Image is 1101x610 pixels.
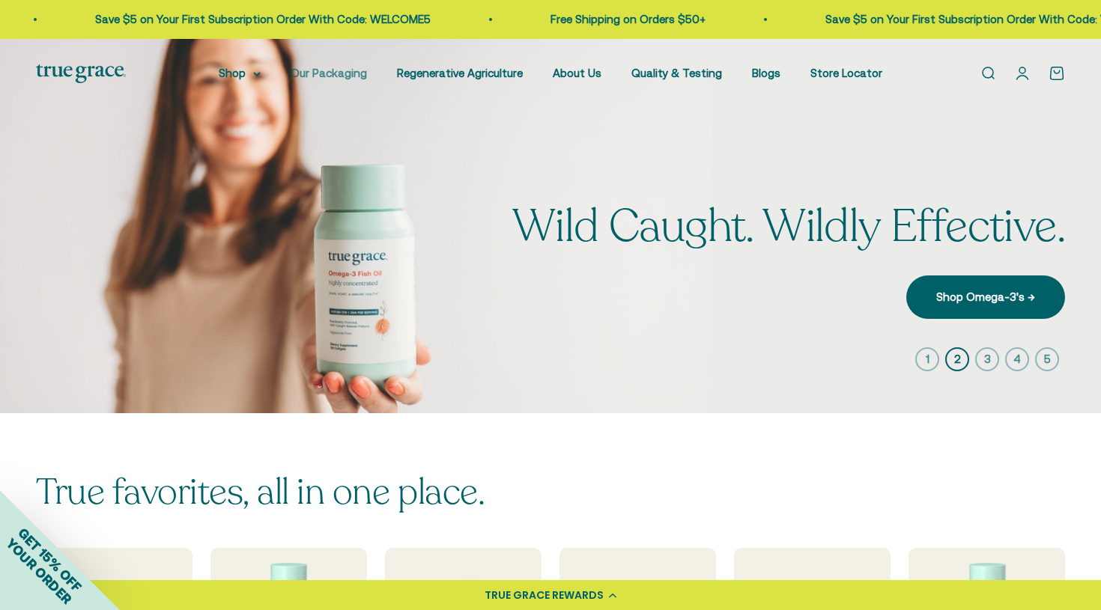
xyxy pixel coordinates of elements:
button: 5 [1035,347,1059,371]
button: 1 [915,347,939,371]
button: 2 [945,347,969,371]
span: YOUR ORDER [3,535,75,607]
button: 4 [1005,347,1029,371]
split-lines: Wild Caught. Wildly Effective. [512,196,1065,257]
summary: Shop [219,64,261,82]
p: Save $5 on Your First Subscription Order With Code: WELCOME5 [95,10,431,28]
a: Blogs [752,67,780,79]
span: GET 15% OFF [15,525,85,594]
a: Our Packaging [291,67,367,79]
a: About Us [553,67,601,79]
a: Store Locator [810,67,882,79]
a: Shop Omega-3's → [906,275,1065,319]
button: 3 [975,347,999,371]
div: TRUE GRACE REWARDS [485,588,604,603]
split-lines: True favorites, all in one place. [36,468,485,516]
a: Quality & Testing [631,67,722,79]
a: Regenerative Agriculture [397,67,523,79]
a: Free Shipping on Orders $50+ [550,13,706,25]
